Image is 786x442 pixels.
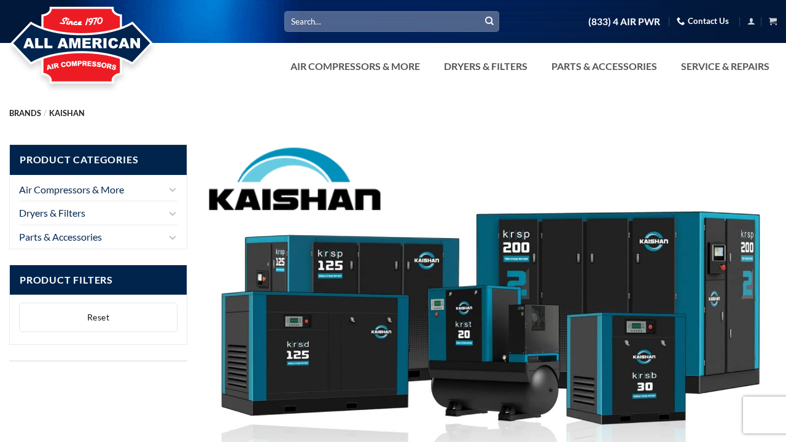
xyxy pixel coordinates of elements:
[437,54,535,79] a: Dryers & Filters
[10,265,187,295] span: Product Filters
[19,201,165,225] a: Dryers & Filters
[10,145,187,175] span: Product Categories
[19,303,177,332] button: Reset
[19,225,165,249] a: Parts & Accessories
[168,230,177,244] button: Toggle
[588,11,660,33] a: (833) 4 AIR PWR
[206,144,384,214] img: Kaishan
[87,312,109,322] span: Reset
[284,11,499,31] input: Search…
[19,178,165,201] a: Air Compressors & More
[9,109,777,118] nav: Brands Kaishan
[168,206,177,220] button: Toggle
[544,54,664,79] a: Parts & Accessories
[168,182,177,196] button: Toggle
[44,108,47,118] span: /
[677,12,729,31] a: Contact Us
[747,14,755,29] a: Login
[480,12,499,31] button: Submit
[283,54,427,79] a: Air Compressors & More
[674,54,777,79] a: Service & Repairs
